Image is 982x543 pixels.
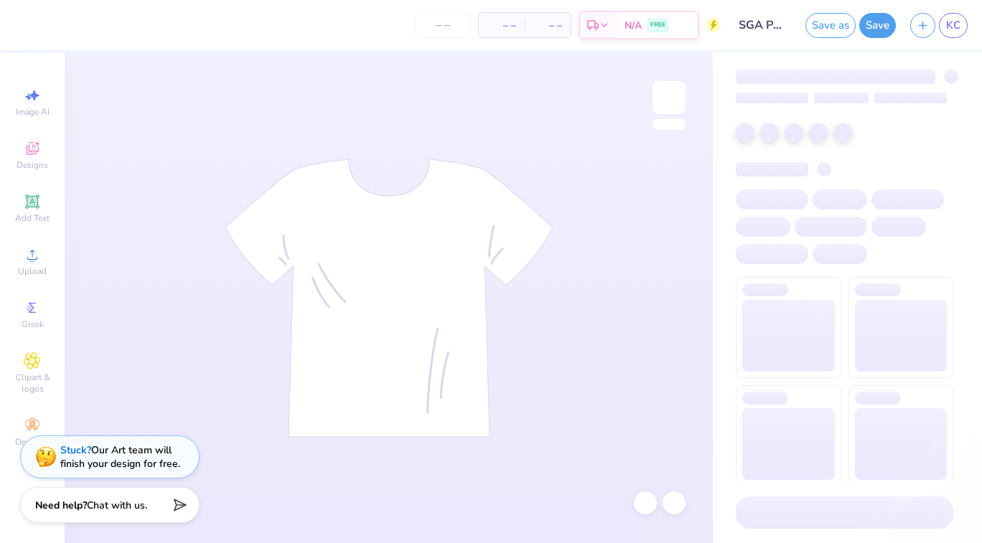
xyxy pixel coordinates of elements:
[22,318,44,330] span: Greek
[728,11,798,39] input: Untitled Design
[415,12,471,38] input: – –
[15,212,50,224] span: Add Text
[16,106,50,118] span: Image AI
[533,18,562,33] span: – –
[18,265,47,277] span: Upload
[60,443,91,457] strong: Stuck?
[225,159,553,438] img: tee-skeleton.svg
[87,499,147,512] span: Chat with us.
[60,443,180,471] div: Our Art team will finish your design for free.
[15,436,50,448] span: Decorate
[487,18,516,33] span: – –
[939,13,968,38] a: KC
[35,499,87,512] strong: Need help?
[859,13,896,38] button: Save
[805,13,856,38] button: Save as
[625,18,642,33] span: N/A
[650,20,665,30] span: FREE
[17,159,48,171] span: Designs
[946,17,960,34] span: KC
[7,372,57,395] span: Clipart & logos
